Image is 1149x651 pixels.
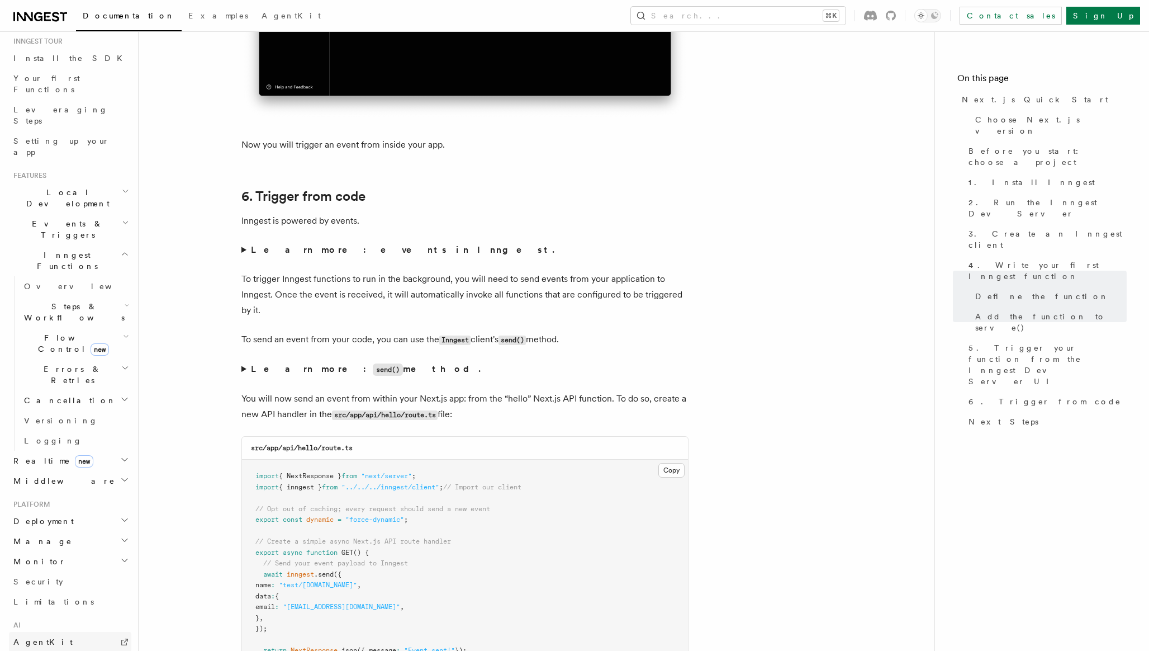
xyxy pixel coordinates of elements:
[968,260,1127,282] span: 4. Write your first Inngest function
[361,472,412,480] span: "next/server"
[9,131,131,162] a: Setting up your app
[241,271,689,318] p: To trigger Inngest functions to run in the background, you will need to send events from your app...
[13,74,80,94] span: Your first Functions
[76,3,182,31] a: Documentation
[322,483,338,491] span: from
[251,364,483,374] strong: Learn more: method.
[13,105,108,125] span: Leveraging Steps
[9,100,131,131] a: Leveraging Steps
[287,570,314,578] span: inngest
[960,7,1062,25] a: Contact sales
[964,391,1127,412] a: 6. Trigger from code
[241,188,365,204] a: 6. Trigger from code
[341,483,439,491] span: "../../../inngest/client"
[241,361,689,378] summary: Learn more:send()method.
[188,11,248,20] span: Examples
[964,412,1127,432] a: Next Steps
[279,483,322,491] span: { inngest }
[283,603,400,611] span: "[EMAIL_ADDRESS][DOMAIN_NAME]"
[439,483,443,491] span: ;
[255,516,279,523] span: export
[9,37,63,46] span: Inngest tour
[9,471,131,491] button: Middleware
[20,328,131,359] button: Flow Controlnew
[964,192,1127,224] a: 2. Run the Inngest Dev Server
[275,592,279,600] span: {
[9,531,131,551] button: Manage
[9,572,131,592] a: Security
[255,472,279,480] span: import
[975,311,1127,333] span: Add the function to serve()
[283,549,302,556] span: async
[9,68,131,100] a: Your first Functions
[498,336,526,345] code: send()
[255,537,451,545] span: // Create a simple async Next.js API route handler
[263,559,408,567] span: // Send your event payload to Inngest
[255,505,490,513] span: // Opt out of caching; every request should send a new event
[964,172,1127,192] a: 1. Install Inngest
[20,332,123,355] span: Flow Control
[9,171,46,180] span: Features
[275,603,279,611] span: :
[255,581,271,589] span: name
[255,603,275,611] span: email
[13,136,110,157] span: Setting up your app
[9,592,131,612] a: Limitations
[262,11,321,20] span: AgentKit
[182,3,255,30] a: Examples
[271,592,275,600] span: :
[271,581,275,589] span: :
[259,614,263,622] span: ,
[373,364,403,376] code: send()
[9,276,131,451] div: Inngest Functions
[975,291,1109,302] span: Define the function
[241,242,689,258] summary: Learn more: events in Inngest.
[443,483,521,491] span: // Import our client
[968,342,1127,387] span: 5. Trigger your function from the Inngest Dev Server UI
[20,359,131,390] button: Errors & Retries
[255,3,327,30] a: AgentKit
[9,511,131,531] button: Deployment
[964,255,1127,286] a: 4. Write your first Inngest function
[9,218,122,240] span: Events & Triggers
[13,54,129,63] span: Install the SDK
[964,141,1127,172] a: Before you start: choose a project
[404,516,408,523] span: ;
[968,416,1038,427] span: Next Steps
[357,581,361,589] span: ,
[306,549,338,556] span: function
[9,455,93,466] span: Realtime
[971,110,1127,141] a: Choose Next.js version
[1066,7,1140,25] a: Sign Up
[20,276,131,296] a: Overview
[957,72,1127,89] h4: On this page
[279,472,341,480] span: { NextResponse }
[962,94,1108,105] span: Next.js Quick Start
[20,431,131,451] a: Logging
[314,570,334,578] span: .send
[964,338,1127,391] a: 5. Trigger your function from the Inngest Dev Server UI
[9,500,50,509] span: Platform
[971,306,1127,338] a: Add the function to serve()
[341,549,353,556] span: GET
[334,570,341,578] span: ({
[283,516,302,523] span: const
[9,451,131,471] button: Realtimenew
[20,301,125,323] span: Steps & Workflows
[241,332,689,348] p: To send an event from your code, you can use the client's method.
[9,536,72,547] span: Manage
[968,145,1127,168] span: Before you start: choose a project
[13,577,63,586] span: Security
[20,411,131,431] a: Versioning
[306,516,334,523] span: dynamic
[353,549,369,556] span: () {
[251,444,353,452] code: src/app/api/hello/route.ts
[241,213,689,229] p: Inngest is powered by events.
[968,197,1127,219] span: 2. Run the Inngest Dev Server
[255,549,279,556] span: export
[75,455,93,468] span: new
[255,592,271,600] span: data
[263,570,283,578] span: await
[9,214,131,245] button: Events & Triggers
[971,286,1127,306] a: Define the function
